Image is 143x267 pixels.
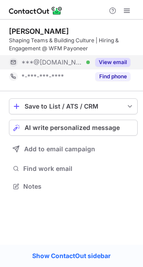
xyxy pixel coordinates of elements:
[25,124,120,131] span: AI write personalized message
[23,182,134,190] span: Notes
[95,72,130,81] button: Reveal Button
[9,36,138,53] div: Shaping Teams & Building Culture | Hiring & Engagement @ WFM Payoneer
[9,141,138,157] button: Add to email campaign
[9,120,138,136] button: AI write personalized message
[23,249,120,263] a: Show ContactOut sidebar
[25,103,122,110] div: Save to List / ATS / CRM
[9,5,63,16] img: ContactOut v5.3.10
[9,162,138,175] button: Find work email
[9,27,69,36] div: [PERSON_NAME]
[95,58,130,67] button: Reveal Button
[21,58,83,66] span: ***@[DOMAIN_NAME]
[9,180,138,193] button: Notes
[9,98,138,114] button: save-profile-one-click
[23,165,134,173] span: Find work email
[24,146,95,153] span: Add to email campaign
